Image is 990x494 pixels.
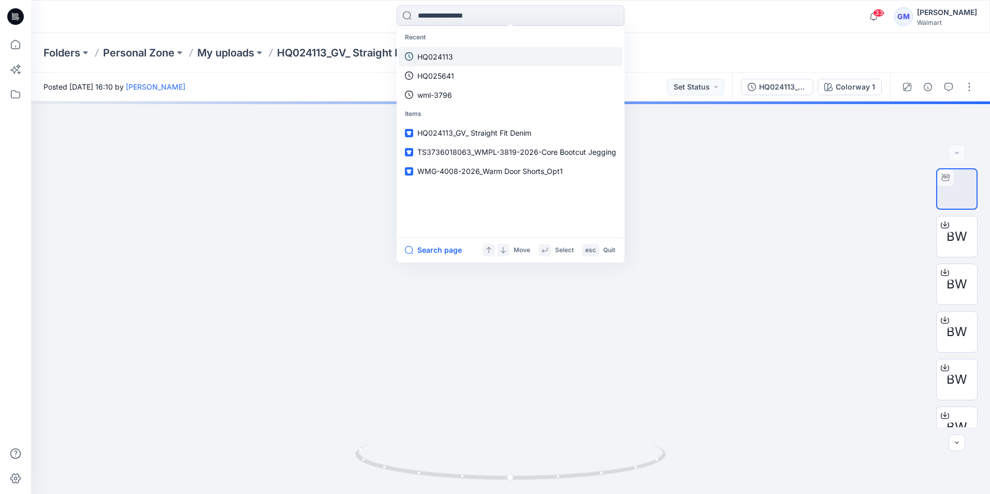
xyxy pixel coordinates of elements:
[920,79,936,95] button: Details
[399,47,622,66] a: HQ024113
[277,46,441,60] p: HQ024113_GV_ Straight Fit Denim
[603,245,615,256] p: Quit
[399,142,622,162] a: TS3736018063_WMPL-3819-2026-Core Bootcut Jegging
[399,105,622,124] p: Items
[399,28,622,47] p: Recent
[947,370,967,389] span: BW
[43,46,80,60] a: Folders
[947,418,967,437] span: BW
[399,66,622,85] a: HQ025641
[197,46,254,60] a: My uploads
[43,81,185,92] span: Posted [DATE] 16:10 by
[947,323,967,341] span: BW
[399,123,622,142] a: HQ024113_GV_ Straight Fit Denim
[917,19,977,26] div: Walmart
[585,245,596,256] p: esc
[759,81,807,93] div: HQ024113_GV_ Straight Fit Denim
[917,6,977,19] div: [PERSON_NAME]
[947,227,967,246] span: BW
[399,85,622,105] a: wml-3796
[399,162,622,181] a: WMG-4008-2026_Warm Door Shorts_Opt1
[514,245,530,256] p: Move
[741,79,813,95] button: HQ024113_GV_ Straight Fit Denim
[417,148,616,156] span: TS3736018063_WMPL-3819-2026-Core Bootcut Jegging
[894,7,913,26] div: GM
[836,81,875,93] div: Colorway 1
[873,9,884,17] span: 33
[417,90,452,100] p: wml-3796
[405,244,462,256] button: Search page
[555,245,574,256] p: Select
[103,46,174,60] a: Personal Zone
[818,79,882,95] button: Colorway 1
[947,275,967,294] span: BW
[126,82,185,91] a: [PERSON_NAME]
[417,70,454,81] p: HQ025641
[417,51,453,62] p: HQ024113
[417,167,563,176] span: WMG-4008-2026_Warm Door Shorts_Opt1
[417,128,531,137] span: HQ024113_GV_ Straight Fit Denim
